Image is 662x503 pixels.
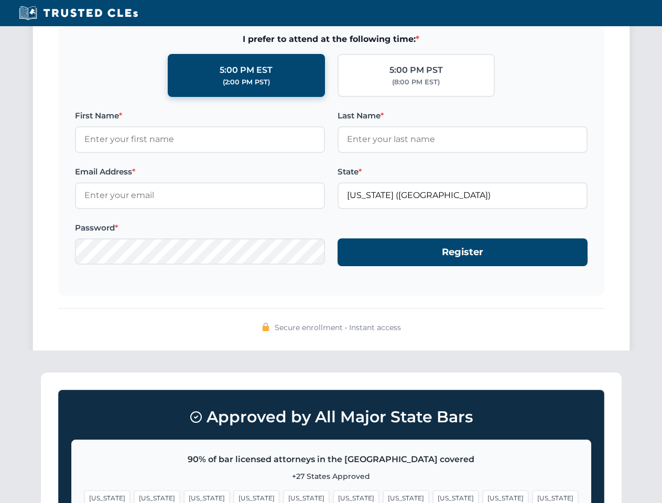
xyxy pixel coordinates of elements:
[220,63,273,77] div: 5:00 PM EST
[262,323,270,331] img: 🔒
[75,166,325,178] label: Email Address
[338,166,588,178] label: State
[75,110,325,122] label: First Name
[84,453,578,466] p: 90% of bar licensed attorneys in the [GEOGRAPHIC_DATA] covered
[338,238,588,266] button: Register
[338,126,588,152] input: Enter your last name
[338,110,588,122] label: Last Name
[392,77,440,88] div: (8:00 PM EST)
[223,77,270,88] div: (2:00 PM PST)
[275,322,401,333] span: Secure enrollment • Instant access
[75,32,588,46] span: I prefer to attend at the following time:
[75,182,325,209] input: Enter your email
[389,63,443,77] div: 5:00 PM PST
[75,222,325,234] label: Password
[75,126,325,152] input: Enter your first name
[71,403,591,431] h3: Approved by All Major State Bars
[84,471,578,482] p: +27 States Approved
[16,5,141,21] img: Trusted CLEs
[338,182,588,209] input: Florida (FL)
